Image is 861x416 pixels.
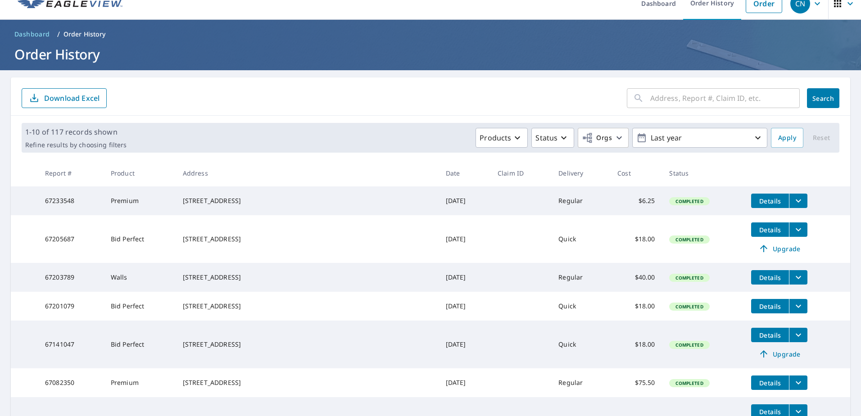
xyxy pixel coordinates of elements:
[38,263,104,292] td: 67203789
[531,128,574,148] button: Status
[670,275,708,281] span: Completed
[183,302,431,311] div: [STREET_ADDRESS]
[751,270,789,285] button: detailsBtn-67203789
[480,132,511,143] p: Products
[551,292,610,321] td: Quick
[632,128,767,148] button: Last year
[439,292,490,321] td: [DATE]
[610,368,662,397] td: $75.50
[789,194,807,208] button: filesDropdownBtn-67233548
[757,273,784,282] span: Details
[789,299,807,313] button: filesDropdownBtn-67201079
[57,29,60,40] li: /
[439,321,490,368] td: [DATE]
[104,186,176,215] td: Premium
[439,186,490,215] td: [DATE]
[757,243,802,254] span: Upgrade
[38,292,104,321] td: 67201079
[670,303,708,310] span: Completed
[183,273,431,282] div: [STREET_ADDRESS]
[771,128,803,148] button: Apply
[439,368,490,397] td: [DATE]
[14,30,50,39] span: Dashboard
[778,132,796,144] span: Apply
[789,375,807,390] button: filesDropdownBtn-67082350
[757,302,784,311] span: Details
[183,378,431,387] div: [STREET_ADDRESS]
[807,88,839,108] button: Search
[476,128,528,148] button: Products
[670,342,708,348] span: Completed
[183,235,431,244] div: [STREET_ADDRESS]
[38,215,104,263] td: 67205687
[789,270,807,285] button: filesDropdownBtn-67203789
[582,132,612,144] span: Orgs
[751,299,789,313] button: detailsBtn-67201079
[789,222,807,237] button: filesDropdownBtn-67205687
[610,215,662,263] td: $18.00
[551,321,610,368] td: Quick
[25,141,127,149] p: Refine results by choosing filters
[757,197,784,205] span: Details
[610,321,662,368] td: $18.00
[650,86,800,111] input: Address, Report #, Claim ID, etc.
[490,160,551,186] th: Claim ID
[789,328,807,342] button: filesDropdownBtn-67141047
[757,407,784,416] span: Details
[38,186,104,215] td: 67233548
[670,380,708,386] span: Completed
[11,27,54,41] a: Dashboard
[551,368,610,397] td: Regular
[751,222,789,237] button: detailsBtn-67205687
[63,30,106,39] p: Order History
[670,236,708,243] span: Completed
[38,368,104,397] td: 67082350
[578,128,629,148] button: Orgs
[176,160,439,186] th: Address
[647,130,752,146] p: Last year
[25,127,127,137] p: 1-10 of 117 records shown
[104,292,176,321] td: Bid Perfect
[11,45,850,63] h1: Order History
[757,226,784,234] span: Details
[183,340,431,349] div: [STREET_ADDRESS]
[104,321,176,368] td: Bid Perfect
[757,379,784,387] span: Details
[551,263,610,292] td: Regular
[814,94,832,103] span: Search
[38,321,104,368] td: 67141047
[757,348,802,359] span: Upgrade
[183,196,431,205] div: [STREET_ADDRESS]
[610,292,662,321] td: $18.00
[44,93,100,103] p: Download Excel
[751,375,789,390] button: detailsBtn-67082350
[551,215,610,263] td: Quick
[751,347,807,361] a: Upgrade
[610,160,662,186] th: Cost
[751,194,789,208] button: detailsBtn-67233548
[751,241,807,256] a: Upgrade
[535,132,557,143] p: Status
[439,215,490,263] td: [DATE]
[104,368,176,397] td: Premium
[439,160,490,186] th: Date
[751,328,789,342] button: detailsBtn-67141047
[104,263,176,292] td: Walls
[38,160,104,186] th: Report #
[757,331,784,339] span: Details
[670,198,708,204] span: Completed
[22,88,107,108] button: Download Excel
[11,27,850,41] nav: breadcrumb
[551,186,610,215] td: Regular
[610,263,662,292] td: $40.00
[551,160,610,186] th: Delivery
[104,160,176,186] th: Product
[439,263,490,292] td: [DATE]
[662,160,744,186] th: Status
[104,215,176,263] td: Bid Perfect
[610,186,662,215] td: $6.25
